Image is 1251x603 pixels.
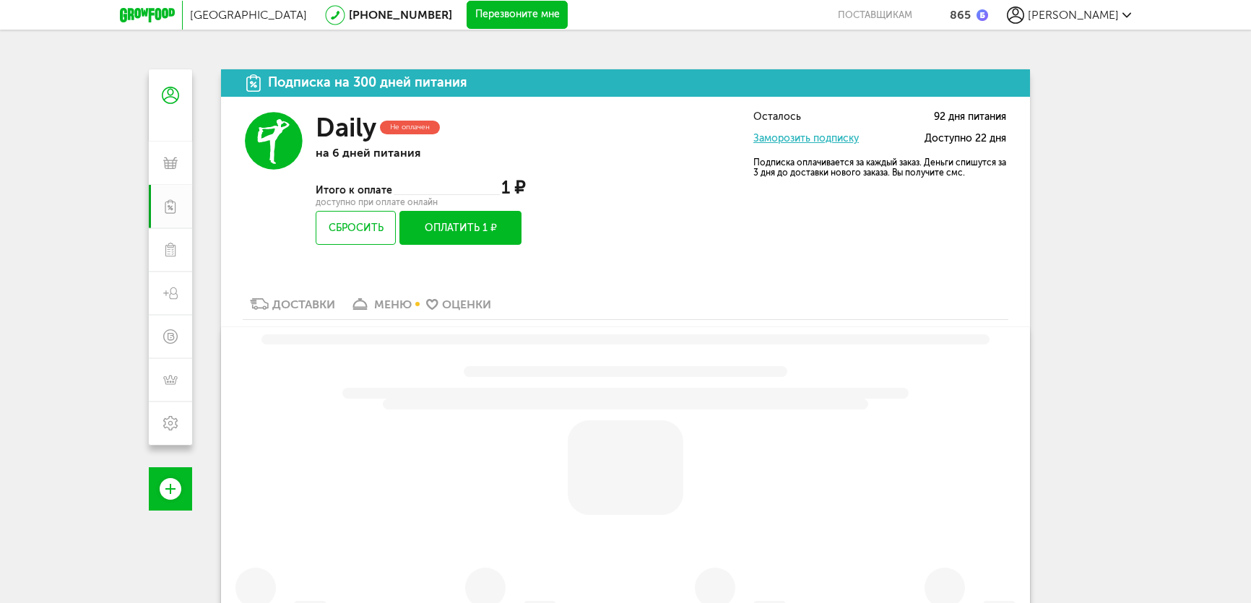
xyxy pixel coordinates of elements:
[399,211,521,245] button: Оплатить 1 ₽
[190,8,307,22] span: [GEOGRAPHIC_DATA]
[374,298,412,311] div: меню
[342,296,419,319] a: меню
[1028,8,1119,22] span: [PERSON_NAME]
[272,298,335,311] div: Доставки
[934,112,1006,123] span: 92 дня питания
[753,132,859,144] a: Заморозить подписку
[316,184,394,196] span: Итого к оплате
[349,8,452,22] a: [PHONE_NUMBER]
[316,112,377,143] h3: Daily
[243,296,342,319] a: Доставки
[950,8,971,22] div: 865
[442,298,491,311] div: Оценки
[419,296,498,319] a: Оценки
[925,134,1006,144] span: Доступно 22 дня
[316,146,525,160] p: на 6 дней питания
[316,211,396,245] button: Сбросить
[753,112,801,123] span: Осталось
[268,76,467,90] div: Подписка на 300 дней питания
[380,121,440,134] div: Не оплачен
[246,74,261,92] img: icon.da23462.svg
[501,177,525,198] span: 1 ₽
[467,1,568,30] button: Перезвоните мне
[316,199,525,206] div: доступно при оплате онлайн
[753,157,1006,178] p: Подписка оплачивается за каждый заказ. Деньги спишутся за 3 дня до доставки нового заказа. Вы пол...
[977,9,988,21] img: bonus_b.cdccf46.png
